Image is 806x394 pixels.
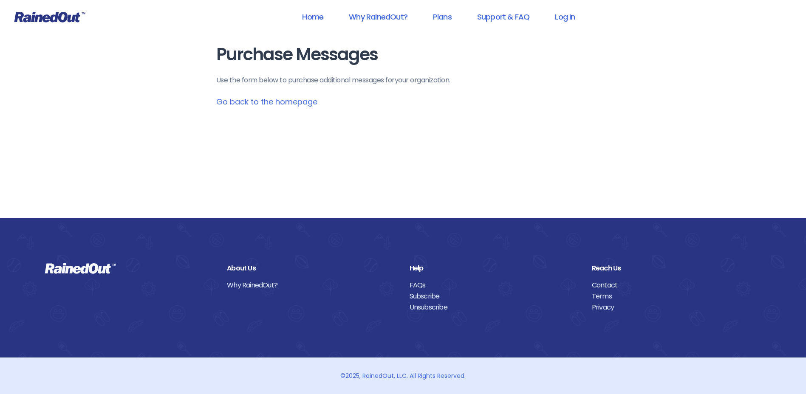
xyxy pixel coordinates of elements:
[544,7,586,26] a: Log In
[216,75,590,85] p: Use the form below to purchase additional messages for your organization .
[466,7,540,26] a: Support & FAQ
[422,7,463,26] a: Plans
[410,291,579,302] a: Subscribe
[410,302,579,313] a: Unsubscribe
[592,302,761,313] a: Privacy
[338,7,419,26] a: Why RainedOut?
[592,263,761,274] div: Reach Us
[410,280,579,291] a: FAQs
[216,96,317,107] a: Go back to the homepage
[592,291,761,302] a: Terms
[227,280,396,291] a: Why RainedOut?
[592,280,761,291] a: Contact
[227,263,396,274] div: About Us
[291,7,334,26] a: Home
[216,45,590,64] h1: Purchase Messages
[410,263,579,274] div: Help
